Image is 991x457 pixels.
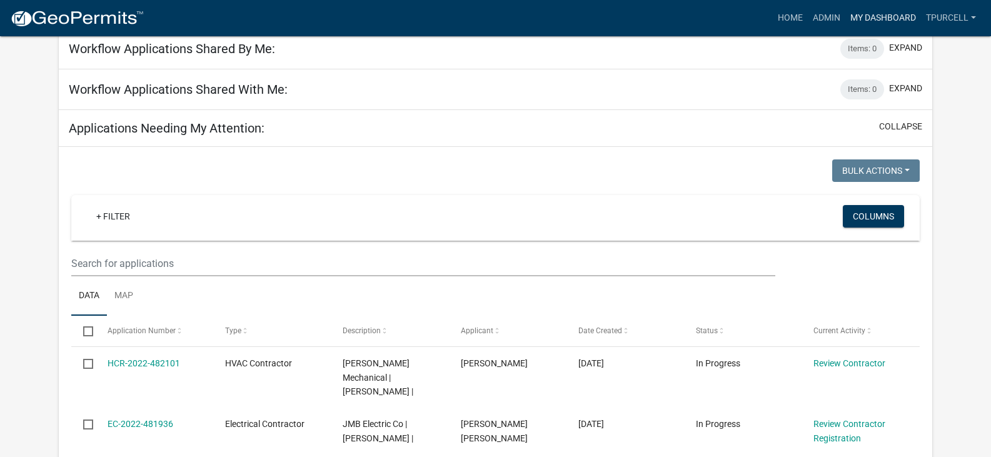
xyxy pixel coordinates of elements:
a: Review Contractor Registration [813,419,885,443]
datatable-header-cell: Current Activity [802,316,919,346]
button: expand [889,41,922,54]
datatable-header-cell: Applicant [448,316,566,346]
span: In Progress [696,358,740,368]
span: Doug Zohrlaut [461,358,528,368]
button: Columns [843,205,904,228]
a: My Dashboard [845,6,921,30]
a: Review Contractor [813,358,885,368]
datatable-header-cell: Description [331,316,448,346]
h5: Applications Needing My Attention: [69,121,264,136]
span: HVAC Contractor [225,358,292,368]
div: Items: 0 [840,79,884,99]
h5: Workflow Applications Shared With Me: [69,82,288,97]
span: Applicant [461,326,493,335]
span: Status [696,326,718,335]
a: Tpurcell [921,6,981,30]
span: Current Activity [813,326,865,335]
span: Electrical Contractor [225,419,304,429]
datatable-header-cell: Type [213,316,331,346]
span: 09/22/2025 [578,419,604,429]
h5: Workflow Applications Shared By Me: [69,41,275,56]
button: collapse [879,120,922,133]
span: JMB Electric Co | Jerry Fletcher | [343,419,413,443]
span: Jerry Scott Fletcher [461,419,528,443]
datatable-header-cell: Status [684,316,802,346]
span: Date Created [578,326,622,335]
span: Application Number [108,326,176,335]
a: + Filter [86,205,140,228]
span: In Progress [696,419,740,429]
a: Home [773,6,808,30]
div: Items: 0 [840,39,884,59]
a: Admin [808,6,845,30]
button: Bulk Actions [832,159,920,182]
span: Koch Mechanical | Doug Zohrlaut | [343,358,413,397]
a: Data [71,276,107,316]
button: expand [889,82,922,95]
span: Description [343,326,381,335]
datatable-header-cell: Select [71,316,95,346]
a: HCR-2022-482101 [108,358,180,368]
input: Search for applications [71,251,775,276]
a: Map [107,276,141,316]
a: EC-2022-481936 [108,419,173,429]
span: 09/22/2025 [578,358,604,368]
span: Type [225,326,241,335]
datatable-header-cell: Date Created [566,316,684,346]
datatable-header-cell: Application Number [96,316,213,346]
